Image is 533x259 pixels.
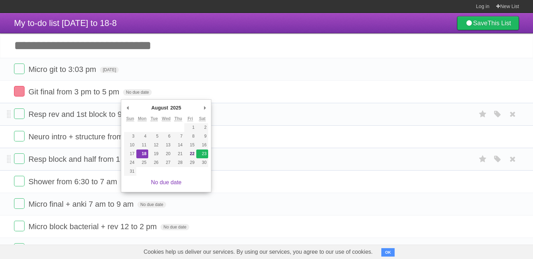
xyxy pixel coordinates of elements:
[28,177,119,186] span: Shower from 6:30 to 7 am
[160,150,172,158] button: 20
[14,18,117,28] span: My to-do list [DATE] to 18-8
[14,131,25,141] label: Done
[14,198,25,209] label: Done
[124,167,136,176] button: 31
[187,116,193,121] abbr: Friday
[148,132,160,141] button: 5
[196,150,208,158] button: 23
[28,155,160,164] span: Resp block and half from 1 to 3:30 am
[28,132,168,141] span: Neuro intro + structure from to 12:30 am
[14,243,25,254] label: Done
[100,67,119,73] span: [DATE]
[151,179,182,185] a: No due date
[124,132,136,141] button: 3
[14,153,25,164] label: Done
[136,141,148,150] button: 11
[381,248,395,257] button: OK
[172,158,184,167] button: 28
[162,116,171,121] abbr: Wednesday
[172,150,184,158] button: 21
[123,89,151,95] span: No due date
[136,132,148,141] button: 4
[196,158,208,167] button: 30
[148,150,160,158] button: 19
[151,116,158,121] abbr: Tuesday
[172,132,184,141] button: 7
[199,116,206,121] abbr: Saturday
[137,201,166,208] span: No due date
[124,158,136,167] button: 24
[148,141,160,150] button: 12
[138,116,146,121] abbr: Monday
[28,110,136,119] span: Resp rev and 1st block to 9 pm
[160,141,172,150] button: 13
[160,132,172,141] button: 6
[457,16,519,30] a: SaveThis List
[184,158,196,167] button: 29
[14,86,25,97] label: Done
[14,176,25,186] label: Done
[172,141,184,150] button: 14
[126,116,134,121] abbr: Sunday
[476,153,490,165] label: Star task
[175,116,182,121] abbr: Thursday
[28,87,121,96] span: Git final from 3 pm to 5 pm
[160,224,189,230] span: No due date
[137,245,380,259] span: Cookies help us deliver our services. By using our services, you agree to our use of cookies.
[28,65,98,74] span: Micro git to 3:03 pm
[136,150,148,158] button: 18
[184,150,196,158] button: 22
[124,141,136,150] button: 10
[184,132,196,141] button: 8
[28,200,135,208] span: Micro final + anki 7 am to 9 am
[196,123,208,132] button: 2
[14,64,25,74] label: Done
[14,221,25,231] label: Done
[124,102,131,113] button: Previous Month
[169,102,182,113] div: 2025
[160,158,172,167] button: 27
[196,141,208,150] button: 16
[150,102,169,113] div: August
[487,20,511,27] b: This List
[196,132,208,141] button: 9
[201,102,208,113] button: Next Month
[184,141,196,150] button: 15
[14,108,25,119] label: Done
[28,222,158,231] span: Micro block bacterial + rev 12 to 2 pm
[148,158,160,167] button: 26
[136,158,148,167] button: 25
[124,150,136,158] button: 17
[184,123,196,132] button: 1
[476,108,490,120] label: Star task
